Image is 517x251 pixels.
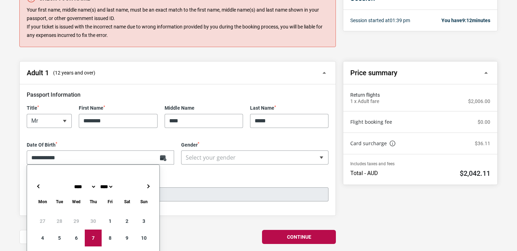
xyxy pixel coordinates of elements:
label: Last Name [250,105,328,111]
div: 3 [135,213,152,230]
div: 7 [85,230,102,246]
h2: $2,042.11 [460,169,490,178]
span: 01:39 pm [390,18,410,23]
div: 27 [34,213,51,230]
h3: Passport Information [27,91,328,98]
span: Select your gender [186,154,236,161]
p: Includes taxes and fees [350,161,490,166]
span: Select your gender [181,151,328,165]
p: Session started at [350,17,410,24]
div: Sunday [135,198,152,206]
div: Friday [102,198,119,206]
div: Monday [34,198,51,206]
span: Mr [27,114,72,128]
div: 30 [85,213,102,230]
a: Card surcharge [350,140,395,147]
h2: Adult 1 [27,69,49,77]
label: First Name [79,105,157,111]
div: 2 [119,213,135,230]
p: You have minutes [441,17,490,24]
div: 5 [51,230,68,246]
h2: Price summary [350,69,397,77]
div: Tuesday [51,198,68,206]
div: 6 [68,230,85,246]
div: Thursday [85,198,102,206]
label: Gender [181,142,328,148]
span: Return flights [350,91,490,98]
div: 28 [51,213,68,230]
p: Total - AUD [350,170,378,177]
div: Saturday [119,198,135,206]
button: Price summary [343,62,497,84]
p: $0.00 [478,119,490,125]
div: 8 [102,230,119,246]
div: 29 [68,213,85,230]
div: Wednesday [68,198,85,206]
p: $36.11 [475,141,490,147]
span: Select your gender [181,150,328,165]
button: ← [34,182,43,191]
label: Email Address [27,179,328,185]
button: Back [19,230,93,244]
a: Flight booking fee [350,118,392,125]
button: Continue [262,230,336,244]
p: Your first name, middle name(s) and last name, must be an exact match to the first name, middle n... [27,6,328,39]
p: $2,006.00 [468,98,490,104]
label: Date Of Birth [27,142,174,148]
div: 4 [34,230,51,246]
button: → [144,182,152,191]
span: Mr [27,114,71,128]
span: (12 years and over) [53,69,95,76]
div: 9 [119,230,135,246]
p: 1 x Adult fare [350,98,379,104]
label: Title [27,105,72,111]
div: 10 [135,230,152,246]
span: 9:12 [462,18,472,23]
button: Adult 1 (12 years and over) [20,62,336,84]
label: Middle Name [165,105,243,111]
div: 1 [102,213,119,230]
